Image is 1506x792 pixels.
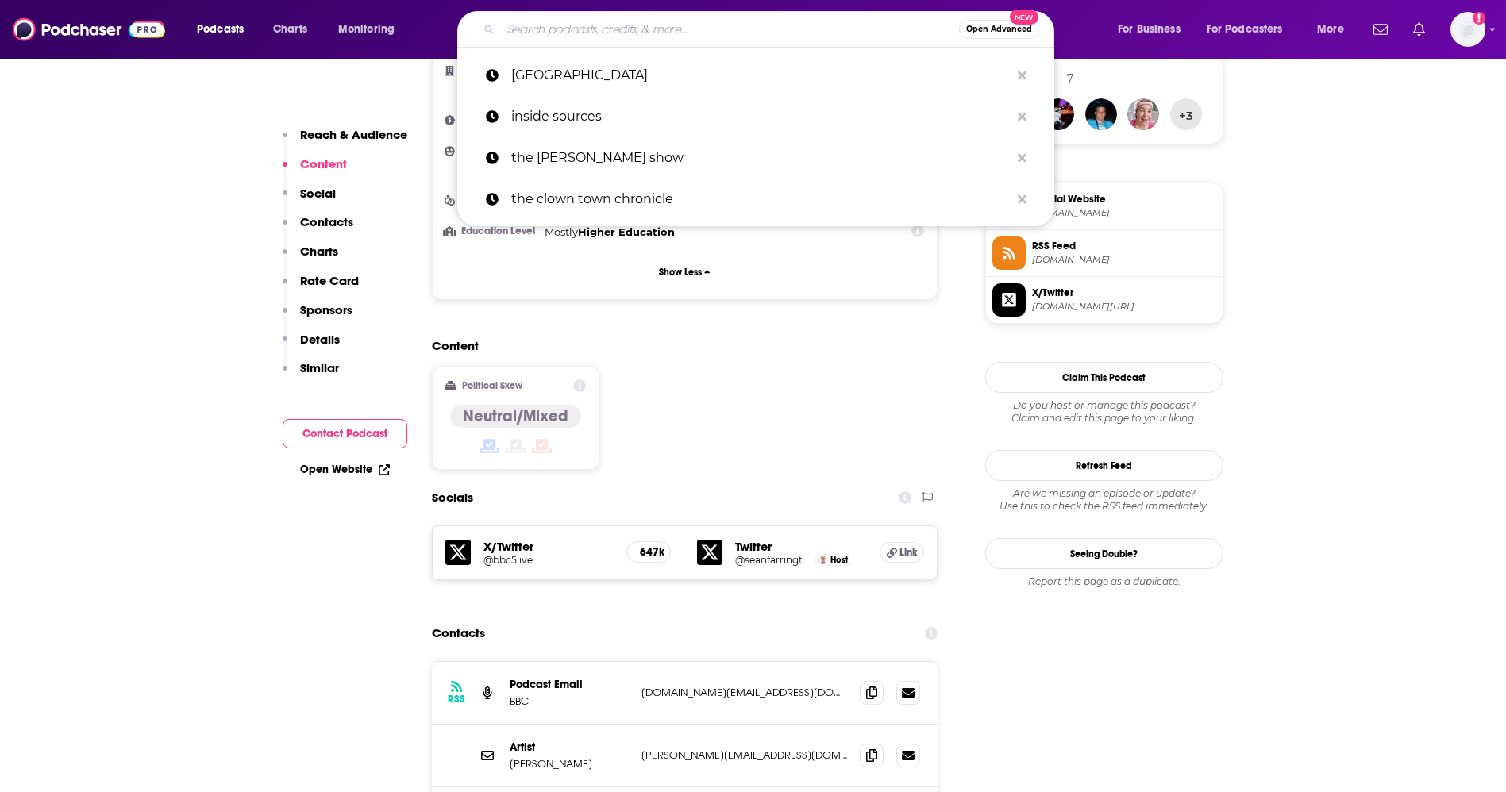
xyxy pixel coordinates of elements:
[283,186,336,215] button: Social
[992,236,1216,270] a: RSS Feed[DOMAIN_NAME]
[578,225,675,238] span: Higher Education
[1067,71,1073,86] div: 7
[1317,18,1344,40] span: More
[501,17,959,42] input: Search podcasts, credits, & more...
[1473,12,1485,25] svg: Add a profile image
[300,273,359,288] p: Rate Card
[735,539,867,554] h5: Twitter
[448,693,465,705] h3: RSS
[283,127,407,156] button: Reach & Audience
[432,618,485,648] h2: Contacts
[445,226,538,236] h3: Education Level
[1118,18,1181,40] span: For Business
[283,360,339,390] button: Similar
[457,96,1054,137] a: inside sources
[445,257,925,286] button: Show Less
[1450,12,1485,47] img: User Profile
[1196,17,1306,42] button: open menu
[640,545,657,559] h5: 647k
[483,539,614,554] h5: X/Twitter
[1032,254,1216,266] span: podcasts.files.bbci.co.uk
[1085,98,1117,130] img: ajoe
[283,156,347,186] button: Content
[1042,98,1074,130] img: Chaserpod21
[463,406,568,426] h4: Neutral/Mixed
[985,487,1223,513] div: Are we missing an episode or update? Use this to check the RSS feed immediately.
[457,179,1054,220] a: the clown town chronicle
[659,267,702,278] p: Show Less
[472,11,1069,48] div: Search podcasts, credits, & more...
[985,450,1223,481] button: Refresh Feed
[283,302,352,332] button: Sponsors
[511,96,1010,137] p: inside sources
[432,338,926,353] h2: Content
[300,214,353,229] p: Contacts
[300,156,347,171] p: Content
[13,14,165,44] img: Podchaser - Follow, Share and Rate Podcasts
[186,17,264,42] button: open menu
[899,546,918,559] span: Link
[445,146,538,156] h3: Influencers
[462,380,522,391] h2: Political Skew
[300,186,336,201] p: Social
[510,740,629,754] p: Artist
[1367,16,1394,43] a: Show notifications dropdown
[283,419,407,448] button: Contact Podcast
[263,17,317,42] a: Charts
[273,18,307,40] span: Charts
[283,214,353,244] button: Contacts
[432,483,473,513] h2: Socials
[300,302,352,317] p: Sponsors
[338,18,395,40] span: Monitoring
[1207,18,1283,40] span: For Podcasters
[641,686,848,699] p: [DOMAIN_NAME][EMAIL_ADDRESS][DOMAIN_NAME]
[959,20,1039,39] button: Open AdvancedNew
[992,190,1216,223] a: Official Website[DOMAIN_NAME]
[1010,10,1038,25] span: New
[283,244,338,273] button: Charts
[457,137,1054,179] a: the [PERSON_NAME] show
[1032,207,1216,219] span: bbc.co.uk
[1032,286,1216,300] span: X/Twitter
[511,179,1010,220] p: the clown town chronicle
[985,399,1223,425] div: Claim and edit this page to your liking.
[457,55,1054,96] a: [GEOGRAPHIC_DATA]
[1107,17,1200,42] button: open menu
[511,137,1010,179] p: the kimmer show
[283,273,359,302] button: Rate Card
[880,542,924,563] a: Link
[300,127,407,142] p: Reach & Audience
[1170,98,1202,130] button: +3
[818,556,827,564] img: Sean Farrington
[445,115,538,125] h3: Brands
[985,362,1223,393] button: Claim This Podcast
[1407,16,1431,43] a: Show notifications dropdown
[510,757,629,771] p: [PERSON_NAME]
[1032,239,1216,253] span: RSS Feed
[1306,17,1364,42] button: open menu
[483,554,614,566] a: @bbc5live
[300,463,390,476] a: Open Website
[985,575,1223,588] div: Report this page as a duplicate.
[283,332,340,361] button: Details
[197,18,244,40] span: Podcasts
[510,678,629,691] p: Podcast Email
[966,25,1032,33] span: Open Advanced
[300,244,338,259] p: Charts
[1127,98,1159,130] img: ciarale01
[992,283,1216,317] a: X/Twitter[DOMAIN_NAME][URL]
[735,554,811,566] a: @seanfarrington
[1450,12,1485,47] button: Show profile menu
[510,694,629,708] p: BBC
[985,538,1223,569] a: Seeing Double?
[985,399,1223,412] span: Do you host or manage this podcast?
[511,55,1010,96] p: novara
[300,332,340,347] p: Details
